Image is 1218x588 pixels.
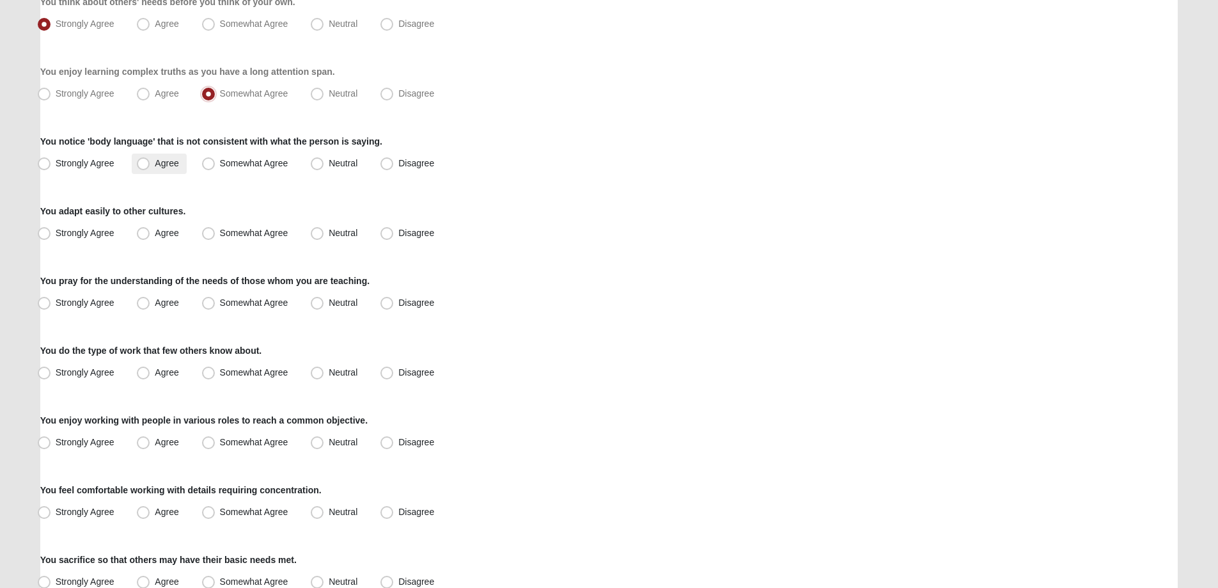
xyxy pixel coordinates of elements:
span: Somewhat Agree [220,158,288,168]
label: You enjoy working with people in various roles to reach a common objective. [40,414,368,427]
span: Neutral [329,367,357,377]
span: Agree [155,437,178,447]
label: You enjoy learning complex truths as you have a long attention span. [40,65,335,78]
label: You sacrifice so that others may have their basic needs met. [40,553,297,566]
span: Strongly Agree [56,367,114,377]
span: Agree [155,158,178,168]
span: Disagree [398,298,434,308]
span: Somewhat Agree [220,228,288,238]
span: Disagree [398,437,434,447]
span: Agree [155,88,178,99]
label: You notice 'body language' that is not consistent with what the person is saying. [40,135,382,148]
span: Disagree [398,228,434,238]
span: Neutral [329,228,357,238]
label: You feel comfortable working with details requiring concentration. [40,484,322,497]
span: Strongly Agree [56,88,114,99]
span: Neutral [329,19,357,29]
span: Neutral [329,158,357,168]
label: You do the type of work that few others know about. [40,344,262,357]
span: Agree [155,298,178,308]
span: Somewhat Agree [220,19,288,29]
span: Agree [155,228,178,238]
span: Somewhat Agree [220,437,288,447]
span: Neutral [329,437,357,447]
span: Somewhat Agree [220,298,288,308]
span: Neutral [329,88,357,99]
span: Disagree [398,507,434,517]
span: Strongly Agree [56,19,114,29]
span: Strongly Agree [56,298,114,308]
label: You adapt easily to other cultures. [40,205,186,218]
span: Neutral [329,507,357,517]
span: Neutral [329,298,357,308]
span: Agree [155,507,178,517]
label: You pray for the understanding of the needs of those whom you are teaching. [40,274,370,287]
span: Strongly Agree [56,158,114,168]
span: Agree [155,367,178,377]
span: Disagree [398,88,434,99]
span: Disagree [398,367,434,377]
span: Disagree [398,19,434,29]
span: Strongly Agree [56,437,114,447]
span: Somewhat Agree [220,507,288,517]
span: Somewhat Agree [220,88,288,99]
span: Strongly Agree [56,507,114,517]
span: Disagree [398,158,434,168]
span: Somewhat Agree [220,367,288,377]
span: Agree [155,19,178,29]
span: Strongly Agree [56,228,114,238]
